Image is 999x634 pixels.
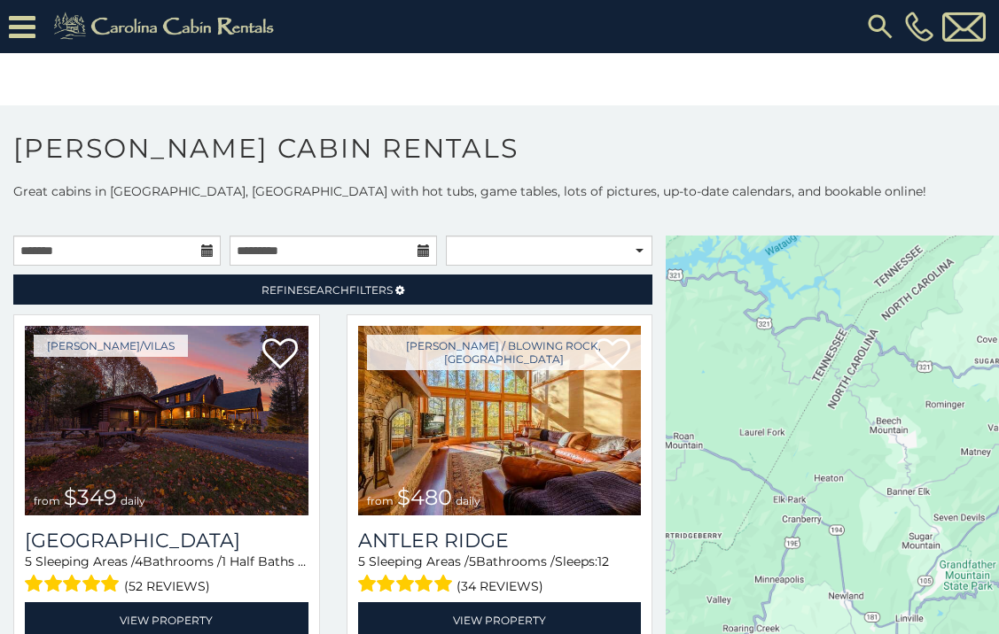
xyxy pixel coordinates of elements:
span: (34 reviews) [457,575,543,598]
span: $480 [397,484,452,510]
a: [PERSON_NAME] / Blowing Rock, [GEOGRAPHIC_DATA] [367,335,642,370]
img: Khaki-logo.png [44,9,289,44]
img: 1714397585_thumbnail.jpeg [358,326,642,515]
a: RefineSearchFilters [13,274,652,305]
div: Sleeping Areas / Bathrooms / Sleeps: [25,553,308,598]
a: [GEOGRAPHIC_DATA] [25,529,308,553]
span: daily [121,494,145,507]
span: 5 [25,553,32,569]
a: from $349 daily [25,326,308,515]
img: 1756500887_thumbnail.jpeg [25,326,308,515]
h3: Diamond Creek Lodge [25,529,308,553]
span: from [367,494,394,507]
a: [PERSON_NAME]/Vilas [34,335,188,357]
span: 12 [597,553,609,569]
a: Add to favorites [262,336,298,374]
span: Refine Filters [261,283,393,297]
span: 5 [358,553,365,569]
a: from $480 daily [358,326,642,515]
span: 1 Half Baths / [222,553,306,569]
span: Search [303,283,349,297]
span: daily [456,494,480,507]
div: Sleeping Areas / Bathrooms / Sleeps: [358,553,642,598]
span: (52 reviews) [124,575,210,598]
a: Antler Ridge [358,529,642,553]
span: 4 [135,553,143,569]
span: from [34,494,60,507]
img: search-regular.svg [864,11,896,43]
span: 5 [469,553,476,569]
a: [PHONE_NUMBER] [901,12,938,42]
span: $349 [64,484,117,510]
